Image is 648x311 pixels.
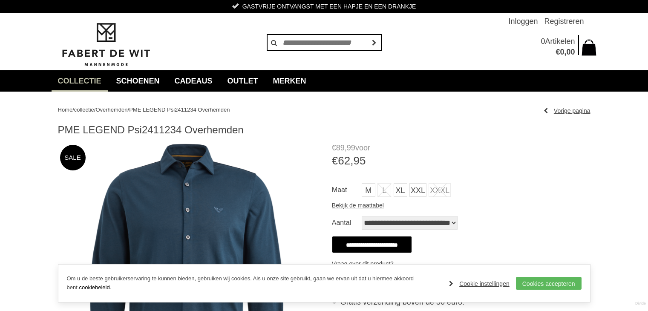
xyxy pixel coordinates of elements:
a: Outlet [221,70,265,92]
a: XXL [409,183,426,197]
a: Cadeaus [168,70,219,92]
span: 99 [347,144,355,152]
span: / [128,107,130,113]
img: Fabert de Wit [58,22,154,68]
span: 00 [566,48,575,56]
span: Artikelen [545,37,575,46]
span: € [556,48,560,56]
a: PME LEGEND Psi2411234 Overhemden [129,107,230,113]
span: , [350,154,353,167]
a: M [362,183,375,197]
a: Home [58,107,73,113]
span: , [564,48,566,56]
a: Divide [635,298,646,309]
span: / [72,107,74,113]
h1: PME LEGEND Psi2411234 Overhemden [58,124,590,136]
span: voor [332,143,590,153]
a: Registreren [544,13,584,30]
a: Vorige pagina [544,104,590,117]
span: 0 [541,37,545,46]
span: 95 [353,154,366,167]
a: collectie [74,107,94,113]
a: collectie [52,70,108,92]
a: Cookies accepteren [516,277,582,290]
p: Om u de beste gebruikerservaring te kunnen bieden, gebruiken wij cookies. Als u onze site gebruik... [67,274,441,292]
a: Schoenen [110,70,166,92]
a: Vraag over dit product? [332,257,394,270]
span: 89 [336,144,345,152]
span: € [332,154,338,167]
a: Inloggen [508,13,538,30]
a: cookiebeleid [79,284,109,291]
a: Bekijk de maattabel [332,199,384,212]
ul: Maat [332,183,590,199]
span: 62 [338,154,350,167]
span: € [332,144,336,152]
span: , [345,144,347,152]
span: 0 [560,48,564,56]
label: Aantal [332,216,362,230]
a: Overhemden [95,107,127,113]
a: XL [394,183,407,197]
a: Cookie instellingen [449,277,510,290]
span: / [94,107,96,113]
a: Merken [267,70,313,92]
